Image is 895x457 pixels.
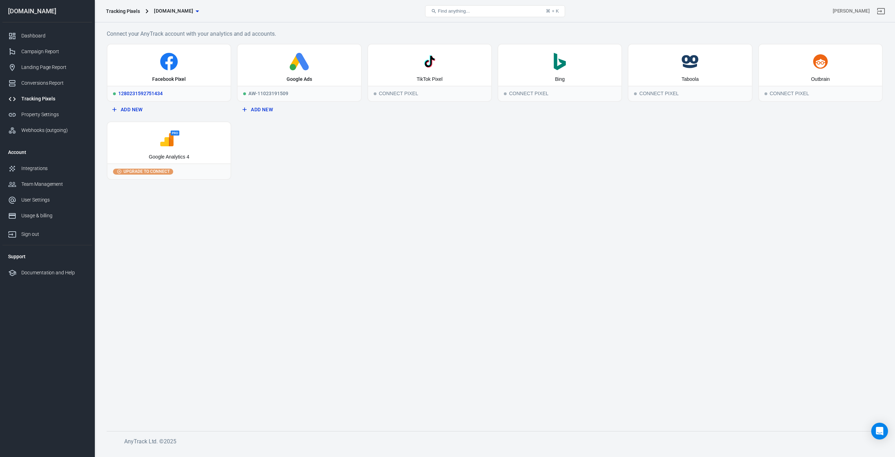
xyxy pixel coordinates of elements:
div: Integrations [21,165,86,172]
h6: Connect your AnyTrack account with your analytics and ad accounts. [107,29,883,38]
button: [DOMAIN_NAME] [151,5,202,17]
div: Connect Pixel [368,86,491,101]
div: Team Management [21,181,86,188]
a: Sign out [873,3,889,20]
div: Open Intercom Messenger [871,423,888,440]
div: Sign out [21,231,86,238]
button: Add New [240,103,359,116]
div: Webhooks (outgoing) [21,127,86,134]
button: Find anything...⌘ + K [425,5,565,17]
span: drive-fast.de [154,7,193,15]
div: Campaign Report [21,48,86,55]
a: Team Management [2,176,92,192]
div: ⌘ + K [546,8,559,14]
div: Connect Pixel [759,86,882,101]
div: 1280231592751434 [107,86,231,101]
button: Add New [110,103,228,116]
div: Connect Pixel [498,86,621,101]
div: Landing Page Report [21,64,86,71]
a: Sign out [2,224,92,242]
a: Campaign Report [2,44,92,59]
div: [DOMAIN_NAME] [2,8,92,14]
a: Conversions Report [2,75,92,91]
div: Documentation and Help [21,269,86,276]
button: TikTok PixelConnect PixelConnect Pixel [367,44,492,102]
h6: AnyTrack Ltd. © 2025 [124,437,649,446]
div: Usage & billing [21,212,86,219]
div: Bing [555,76,565,83]
a: Integrations [2,161,92,176]
a: Landing Page Report [2,59,92,75]
a: Tracking Pixels [2,91,92,107]
span: Upgrade to connect [122,168,171,175]
a: Facebook PixelRunning1280231592751434 [107,44,231,102]
div: Connect Pixel [628,86,752,101]
div: Facebook Pixel [152,76,186,83]
a: Dashboard [2,28,92,44]
div: AW-11023191509 [238,86,361,101]
a: Webhooks (outgoing) [2,122,92,138]
div: Tracking Pixels [21,95,86,103]
div: Tracking Pixels [106,8,140,15]
button: TaboolaConnect PixelConnect Pixel [628,44,752,102]
div: Account id: ihJQPUot [833,7,870,15]
a: Usage & billing [2,208,92,224]
div: Property Settings [21,111,86,118]
span: Running [243,92,246,95]
span: Connect Pixel [764,92,767,95]
span: Find anything... [438,8,470,14]
button: OutbrainConnect PixelConnect Pixel [758,44,883,102]
div: Dashboard [21,32,86,40]
div: TikTok Pixel [417,76,443,83]
span: Connect Pixel [374,92,376,95]
li: Support [2,248,92,265]
a: Google AdsRunningAW-11023191509 [237,44,361,102]
span: Connect Pixel [634,92,637,95]
span: Running [113,92,116,95]
div: Conversions Report [21,79,86,87]
a: Property Settings [2,107,92,122]
div: Google Analytics 4 [149,154,189,161]
a: User Settings [2,192,92,208]
button: Google Analytics 4Upgrade to connect [107,121,231,180]
span: Connect Pixel [504,92,507,95]
button: BingConnect PixelConnect Pixel [498,44,622,102]
div: User Settings [21,196,86,204]
div: Outbrain [811,76,830,83]
div: Google Ads [287,76,312,83]
li: Account [2,144,92,161]
div: Taboola [682,76,699,83]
